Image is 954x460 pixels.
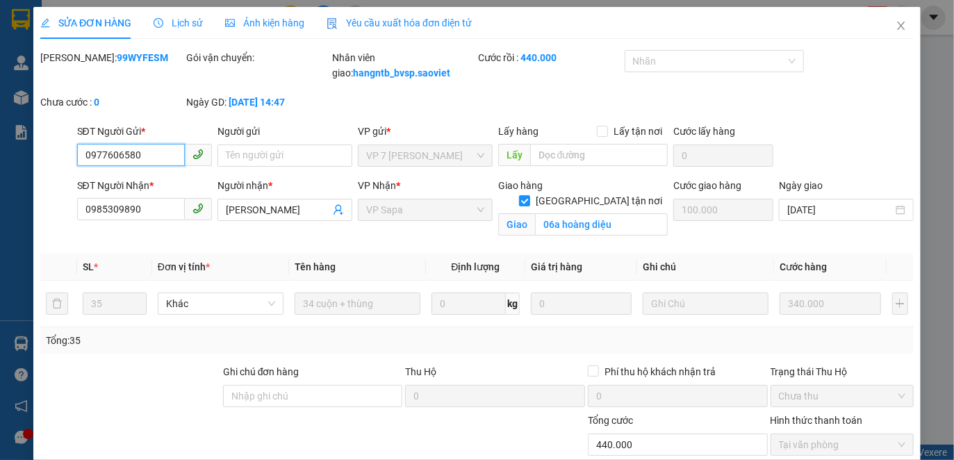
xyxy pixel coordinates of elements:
[779,386,905,406] span: Chưa thu
[779,180,823,191] label: Ngày giao
[498,213,535,236] span: Giao
[217,178,352,193] div: Người nhận
[166,293,275,314] span: Khác
[332,50,475,81] div: Nhân viên giao:
[46,293,68,315] button: delete
[223,366,299,377] label: Ghi chú đơn hàng
[225,17,304,28] span: Ảnh kiện hàng
[154,17,203,28] span: Lịch sử
[531,293,632,315] input: 0
[46,333,369,348] div: Tổng: 35
[498,180,543,191] span: Giao hàng
[520,52,557,63] b: 440.000
[535,213,668,236] input: Giao tận nơi
[451,261,500,272] span: Định lượng
[295,293,420,315] input: VD: Bàn, Ghế
[327,17,472,28] span: Yêu cầu xuất hóa đơn điện tử
[405,366,436,377] span: Thu Hộ
[40,18,50,28] span: edit
[896,20,907,31] span: close
[158,261,210,272] span: Đơn vị tính
[608,124,668,139] span: Lấy tận nơi
[327,18,338,29] img: icon
[229,97,285,108] b: [DATE] 14:47
[673,145,773,167] input: Cước lấy hàng
[366,199,484,220] span: VP Sapa
[673,180,741,191] label: Cước giao hàng
[40,17,131,28] span: SỬA ĐƠN HÀNG
[498,126,538,137] span: Lấy hàng
[780,293,880,315] input: 0
[643,293,768,315] input: Ghi Chú
[771,364,914,379] div: Trạng thái Thu Hộ
[40,95,183,110] div: Chưa cước :
[530,144,668,166] input: Dọc đường
[478,50,621,65] div: Cước rồi :
[779,434,905,455] span: Tại văn phòng
[588,415,633,426] span: Tổng cước
[673,199,773,221] input: Cước giao hàng
[673,126,735,137] label: Cước lấy hàng
[787,202,893,217] input: Ngày giao
[77,124,212,139] div: SĐT Người Gửi
[40,50,183,65] div: [PERSON_NAME]:
[77,178,212,193] div: SĐT Người Nhận
[530,193,668,208] span: [GEOGRAPHIC_DATA] tận nơi
[780,261,827,272] span: Cước hàng
[637,254,774,281] th: Ghi chú
[295,261,336,272] span: Tên hàng
[599,364,721,379] span: Phí thu hộ khách nhận trả
[154,18,163,28] span: clock-circle
[353,67,450,79] b: hangntb_bvsp.saoviet
[192,149,204,160] span: phone
[94,97,99,108] b: 0
[186,95,329,110] div: Ngày GD:
[366,145,484,166] span: VP 7 Phạm Văn Đồng
[83,261,94,272] span: SL
[358,180,396,191] span: VP Nhận
[117,52,168,63] b: 99WYFESM
[882,7,921,46] button: Close
[192,203,204,214] span: phone
[892,293,908,315] button: plus
[498,144,530,166] span: Lấy
[223,385,403,407] input: Ghi chú đơn hàng
[225,18,235,28] span: picture
[506,293,520,315] span: kg
[531,261,582,272] span: Giá trị hàng
[771,415,863,426] label: Hình thức thanh toán
[217,124,352,139] div: Người gửi
[186,50,329,65] div: Gói vận chuyển:
[358,124,493,139] div: VP gửi
[333,204,344,215] span: user-add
